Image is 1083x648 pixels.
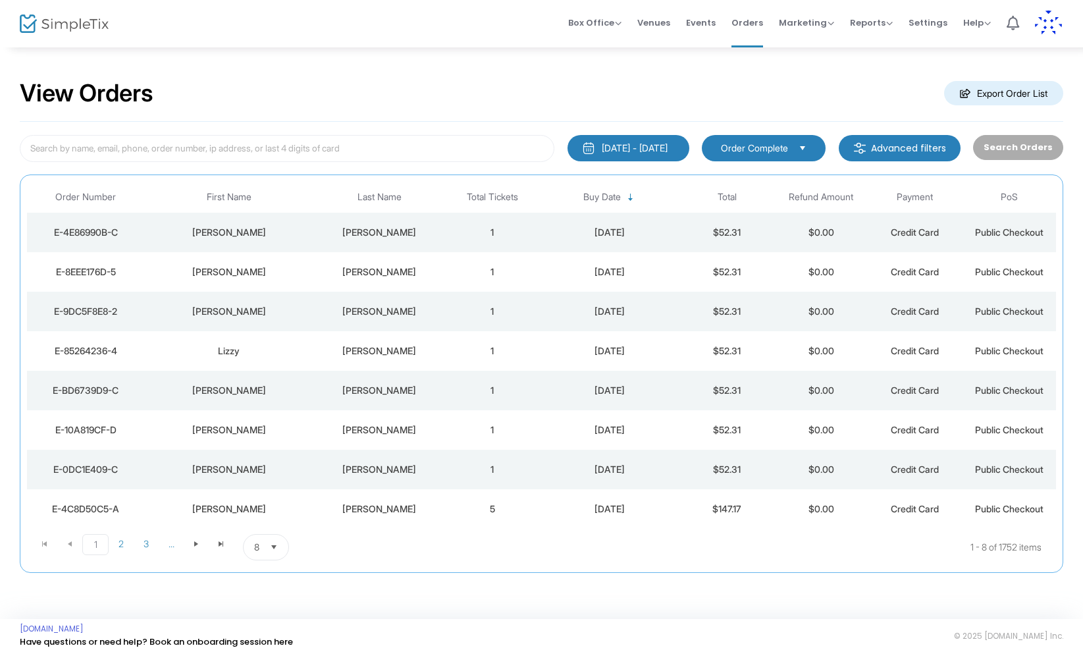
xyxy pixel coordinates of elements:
[109,534,134,554] span: Page 2
[20,79,153,108] h2: View Orders
[254,541,259,554] span: 8
[963,16,991,29] span: Help
[317,423,442,437] div: Ciejka
[420,534,1042,560] kendo-pager-info: 1 - 8 of 1752 items
[774,213,868,252] td: $0.00
[317,226,442,239] div: Weiss
[975,345,1043,356] span: Public Checkout
[317,344,442,358] div: Harris
[30,305,141,318] div: E-9DC5F8E8-2
[30,384,141,397] div: E-BD6739D9-C
[774,292,868,331] td: $0.00
[542,502,677,516] div: 8/15/2025
[779,16,834,29] span: Marketing
[774,371,868,410] td: $0.00
[774,489,868,529] td: $0.00
[625,192,636,203] span: Sortable
[680,331,774,371] td: $52.31
[445,331,539,371] td: 1
[954,631,1063,641] span: © 2025 [DOMAIN_NAME] Inc.
[680,371,774,410] td: $52.31
[680,450,774,489] td: $52.31
[774,410,868,450] td: $0.00
[542,265,677,279] div: 8/19/2025
[30,226,141,239] div: E-4E86990B-C
[680,292,774,331] td: $52.31
[216,539,226,549] span: Go to the last page
[147,226,310,239] div: Ashley
[317,463,442,476] div: Insco
[680,182,774,213] th: Total
[357,192,402,203] span: Last Name
[445,489,539,529] td: 5
[975,385,1043,396] span: Public Checkout
[975,306,1043,317] span: Public Checkout
[568,135,689,161] button: [DATE] - [DATE]
[680,410,774,450] td: $52.31
[680,213,774,252] td: $52.31
[582,142,595,155] img: monthly
[542,463,677,476] div: 8/16/2025
[209,534,234,554] span: Go to the last page
[602,142,668,155] div: [DATE] - [DATE]
[445,182,539,213] th: Total Tickets
[30,344,141,358] div: E-85264236-4
[774,252,868,292] td: $0.00
[891,345,939,356] span: Credit Card
[445,450,539,489] td: 1
[975,503,1043,514] span: Public Checkout
[542,226,677,239] div: 8/19/2025
[975,464,1043,475] span: Public Checkout
[20,135,554,162] input: Search by name, email, phone, order number, ip address, or last 4 digits of card
[317,305,442,318] div: Sitler
[147,423,310,437] div: Lyndsay
[147,305,310,318] div: Shannon
[774,182,868,213] th: Refund Amount
[30,423,141,437] div: E-10A819CF-D
[317,265,442,279] div: Durling
[774,331,868,371] td: $0.00
[20,624,84,634] a: [DOMAIN_NAME]
[583,192,621,203] span: Buy Date
[134,534,159,554] span: Page 3
[147,265,310,279] div: Ashley
[147,463,310,476] div: Danielle
[850,16,893,29] span: Reports
[637,6,670,40] span: Venues
[30,502,141,516] div: E-4C8D50C5-A
[55,192,116,203] span: Order Number
[445,410,539,450] td: 1
[542,423,677,437] div: 8/17/2025
[891,306,939,317] span: Credit Card
[774,450,868,489] td: $0.00
[891,227,939,238] span: Credit Card
[542,384,677,397] div: 8/18/2025
[975,266,1043,277] span: Public Checkout
[317,384,442,397] div: Belanger
[944,81,1063,105] m-button: Export Order List
[1001,192,1018,203] span: PoS
[686,6,716,40] span: Events
[147,344,310,358] div: Lizzy
[159,534,184,554] span: Page 4
[680,252,774,292] td: $52.31
[445,371,539,410] td: 1
[82,534,109,555] span: Page 1
[975,227,1043,238] span: Public Checkout
[445,292,539,331] td: 1
[891,503,939,514] span: Credit Card
[975,424,1043,435] span: Public Checkout
[207,192,251,203] span: First Name
[891,385,939,396] span: Credit Card
[891,266,939,277] span: Credit Card
[147,384,310,397] div: Kimberly
[147,502,310,516] div: Kristina
[891,464,939,475] span: Credit Card
[184,534,209,554] span: Go to the next page
[191,539,201,549] span: Go to the next page
[317,502,442,516] div: Davis
[30,463,141,476] div: E-0DC1E409-C
[445,252,539,292] td: 1
[265,535,283,560] button: Select
[853,142,866,155] img: filter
